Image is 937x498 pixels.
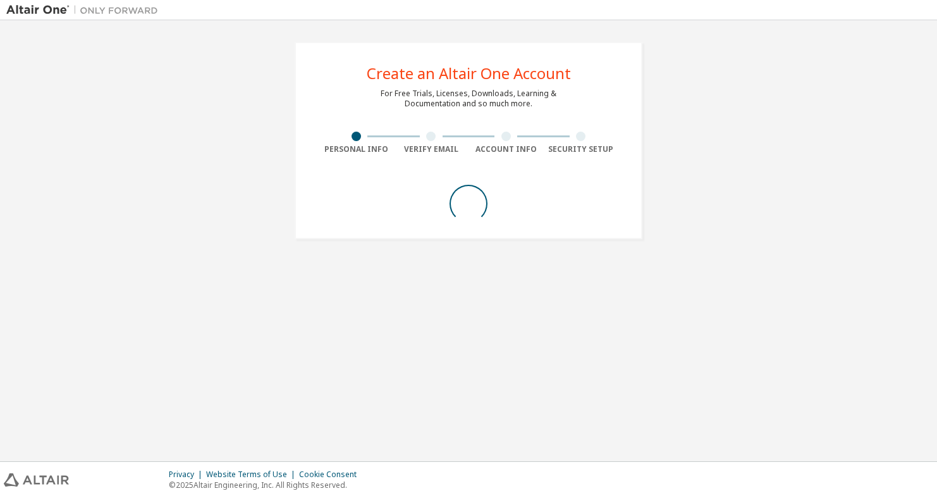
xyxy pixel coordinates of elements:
img: altair_logo.svg [4,473,69,487]
div: Security Setup [544,144,619,154]
div: Account Info [468,144,544,154]
div: Personal Info [319,144,394,154]
img: Altair One [6,4,164,16]
p: © 2025 Altair Engineering, Inc. All Rights Reserved. [169,480,364,490]
div: For Free Trials, Licenses, Downloads, Learning & Documentation and so much more. [381,89,556,109]
div: Verify Email [394,144,469,154]
div: Website Terms of Use [206,470,299,480]
div: Cookie Consent [299,470,364,480]
div: Create an Altair One Account [367,66,571,81]
div: Privacy [169,470,206,480]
